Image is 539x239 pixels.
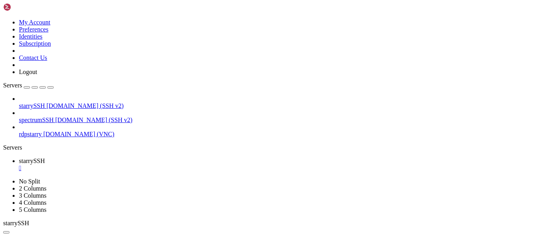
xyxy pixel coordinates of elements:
[3,220,29,226] span: starrySSH
[3,144,536,151] div: Servers
[19,33,43,40] a: Identities
[19,157,536,172] a: starrySSH
[19,109,536,124] li: spectrumSSH [DOMAIN_NAME] (SSH v2)
[19,54,47,61] a: Contact Us
[19,26,49,33] a: Preferences
[43,131,114,137] span: [DOMAIN_NAME] (VNC)
[19,165,536,172] a: 
[19,69,37,75] a: Logout
[19,117,54,123] span: spectrumSSH
[19,131,42,137] span: rdpstarry
[19,117,536,124] a: spectrumSSH [DOMAIN_NAME] (SSH v2)
[19,157,45,164] span: starrySSH
[19,95,536,109] li: starrySSH [DOMAIN_NAME] (SSH v2)
[3,82,22,89] span: Servers
[55,117,133,123] span: [DOMAIN_NAME] (SSH v2)
[19,178,40,185] a: No Split
[3,82,54,89] a: Servers
[3,3,49,11] img: Shellngn
[3,23,436,30] x-row: [EMAIL_ADDRESS]ALINPRN C:\Users\redji>ssh [TECHNICAL_ID]
[19,19,51,26] a: My Account
[19,40,51,47] a: Subscription
[19,102,45,109] span: starrySSH
[19,185,47,192] a: 2 Columns
[19,124,536,138] li: rdpstarry [DOMAIN_NAME] (VNC)
[19,199,47,206] a: 4 Columns
[19,131,536,138] a: rdpstarry [DOMAIN_NAME] (VNC)
[19,102,536,109] a: starrySSH [DOMAIN_NAME] (SSH v2)
[110,37,113,43] div: (32, 5)
[47,102,124,109] span: [DOMAIN_NAME] (SSH v2)
[3,37,436,43] x-row: [EMAIL_ADDRESS]ALINPRN C:\Users\redji>
[3,10,436,17] x-row: (c) Microsoft Corporation. All rights reserved.
[3,3,436,10] x-row: Microsoft Windows [Version 10.0.26100.5074]
[19,192,47,199] a: 3 Columns
[19,206,47,213] a: 5 Columns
